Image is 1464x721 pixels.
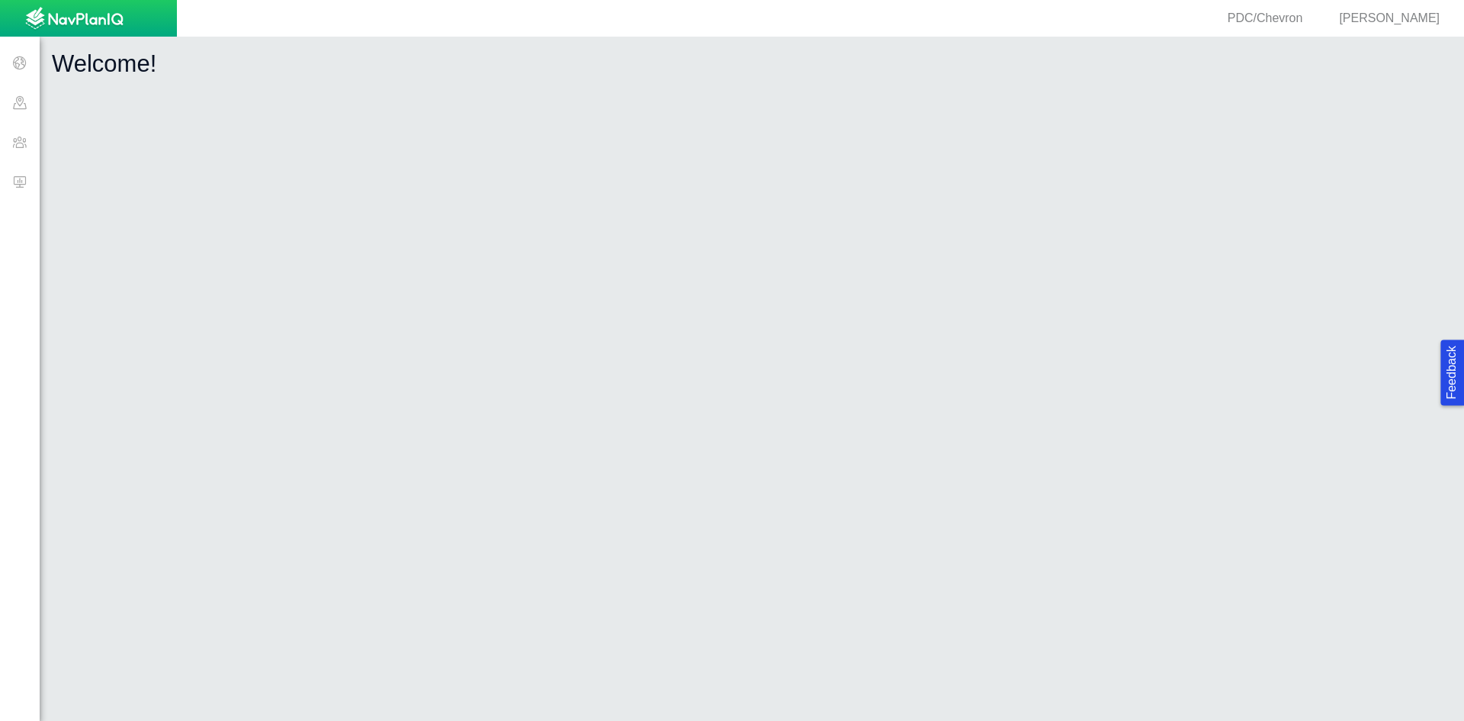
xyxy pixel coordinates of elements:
[1228,11,1303,24] span: PDC/Chevron
[1440,340,1464,405] button: Feedback
[1339,11,1440,24] span: [PERSON_NAME]
[1321,10,1446,27] div: [PERSON_NAME]
[52,49,1452,79] h1: Welcome!
[25,7,124,31] img: UrbanGroupSolutionsTheme$USG_Images$logo.png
